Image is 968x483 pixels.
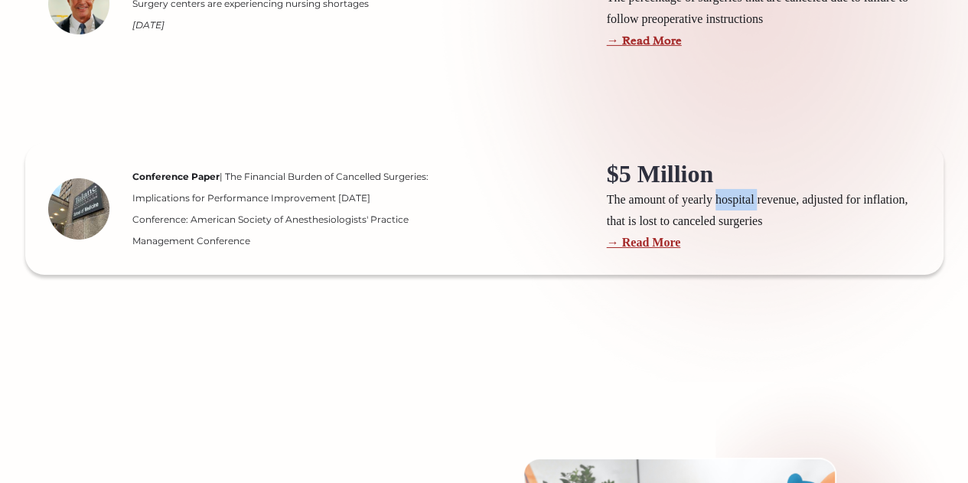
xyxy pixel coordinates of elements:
[607,236,681,249] a: → Read More
[125,166,461,252] div: | The Financial Burden of Cancelled Surgeries: Implications for Performance Improvement [DATE] Co...
[607,189,928,232] div: The amount of yearly hospital revenue, adjusted for inflation, that is lost to canceled surgeries
[607,33,682,48] a: → Read More
[607,160,714,188] strong: $5 Million
[132,19,165,31] em: [DATE]
[132,171,220,182] strong: Conference Paper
